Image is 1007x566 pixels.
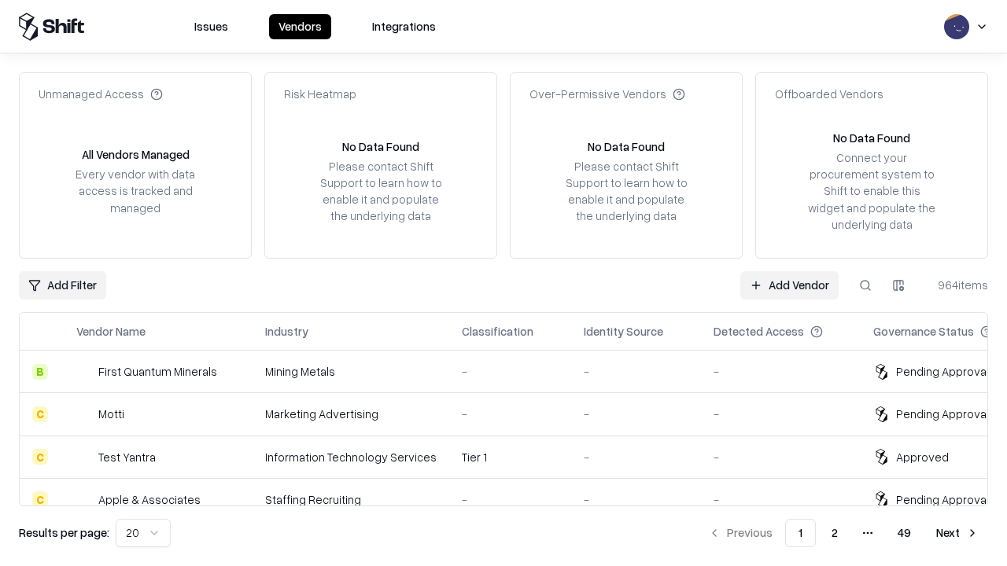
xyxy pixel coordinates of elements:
img: Apple & Associates [76,491,92,507]
div: Every vendor with data access is tracked and managed [70,166,201,215]
div: First Quantum Minerals [98,363,217,380]
div: Please contact Shift Support to learn how to enable it and populate the underlying data [561,158,692,225]
div: - [584,491,688,508]
button: 49 [885,519,924,547]
button: Next [927,519,988,547]
div: Staffing Recruiting [265,491,437,508]
div: Marketing Advertising [265,406,437,422]
div: Pending Approval [896,406,989,422]
div: Information Technology Services [265,449,437,465]
a: Add Vendor [740,271,839,300]
div: Connect your procurement system to Shift to enable this widget and populate the underlying data [806,149,937,233]
div: Unmanaged Access [39,86,163,102]
div: Pending Approval [896,363,989,380]
div: - [584,449,688,465]
div: Approved [896,449,949,465]
div: C [32,491,48,507]
div: - [462,363,559,380]
div: 964 items [925,277,988,293]
div: Detected Access [714,323,804,340]
div: No Data Found [588,138,665,155]
div: Test Yantra [98,449,156,465]
div: All Vendors Managed [82,146,190,163]
div: Over-Permissive Vendors [529,86,685,102]
div: Classification [462,323,533,340]
div: - [714,449,848,465]
div: Apple & Associates [98,491,201,508]
div: Vendor Name [76,323,146,340]
div: - [584,406,688,422]
div: - [462,491,559,508]
div: C [32,449,48,465]
img: Motti [76,406,92,422]
button: Integrations [363,14,445,39]
div: Identity Source [584,323,663,340]
div: C [32,406,48,422]
div: Pending Approval [896,491,989,508]
button: Vendors [269,14,331,39]
div: Governance Status [873,323,974,340]
img: Test Yantra [76,449,92,465]
div: - [462,406,559,422]
div: Mining Metals [265,363,437,380]
div: Offboarded Vendors [775,86,883,102]
div: - [714,491,848,508]
div: Industry [265,323,308,340]
nav: pagination [699,519,988,547]
div: Tier 1 [462,449,559,465]
div: B [32,364,48,380]
div: No Data Found [342,138,419,155]
p: Results per page: [19,524,109,541]
div: Please contact Shift Support to learn how to enable it and populate the underlying data [315,158,446,225]
div: No Data Found [833,130,910,146]
button: 2 [819,519,850,547]
button: 1 [785,519,816,547]
div: - [714,406,848,422]
div: Risk Heatmap [284,86,356,102]
button: Add Filter [19,271,106,300]
div: - [584,363,688,380]
img: First Quantum Minerals [76,364,92,380]
div: - [714,363,848,380]
button: Issues [185,14,238,39]
div: Motti [98,406,124,422]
